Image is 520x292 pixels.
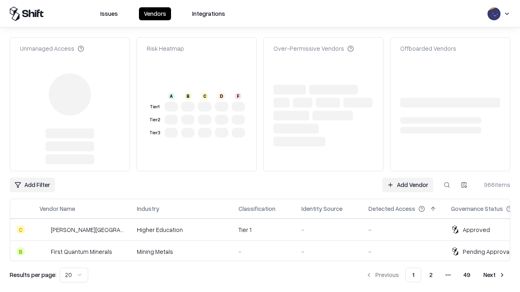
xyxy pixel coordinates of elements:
[301,204,342,213] div: Identity Source
[148,129,161,136] div: Tier 3
[301,225,355,234] div: -
[201,93,208,99] div: C
[238,204,275,213] div: Classification
[235,93,241,99] div: F
[368,225,438,234] div: -
[137,247,225,256] div: Mining Metals
[478,180,510,189] div: 966 items
[148,116,161,123] div: Tier 2
[137,225,225,234] div: Higher Education
[10,178,55,192] button: Add Filter
[238,225,288,234] div: Tier 1
[273,44,354,53] div: Over-Permissive Vendors
[168,93,175,99] div: A
[137,204,159,213] div: Industry
[301,247,355,256] div: -
[17,225,25,234] div: C
[368,247,438,256] div: -
[147,44,184,53] div: Risk Heatmap
[51,247,112,256] div: First Quantum Minerals
[463,247,511,256] div: Pending Approval
[17,247,25,255] div: B
[39,247,48,255] img: First Quantum Minerals
[10,271,56,279] p: Results per page:
[405,268,421,282] button: 1
[400,44,456,53] div: Offboarded Vendors
[361,268,510,282] nav: pagination
[382,178,433,192] a: Add Vendor
[368,204,415,213] div: Detected Access
[51,225,124,234] div: [PERSON_NAME][GEOGRAPHIC_DATA]
[218,93,225,99] div: D
[148,103,161,110] div: Tier 1
[187,7,230,20] button: Integrations
[185,93,191,99] div: B
[451,204,503,213] div: Governance Status
[457,268,477,282] button: 49
[39,204,75,213] div: Vendor Name
[95,7,123,20] button: Issues
[39,225,48,234] img: Reichman University
[139,7,171,20] button: Vendors
[423,268,439,282] button: 2
[463,225,490,234] div: Approved
[20,44,84,53] div: Unmanaged Access
[238,247,288,256] div: -
[479,268,510,282] button: Next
